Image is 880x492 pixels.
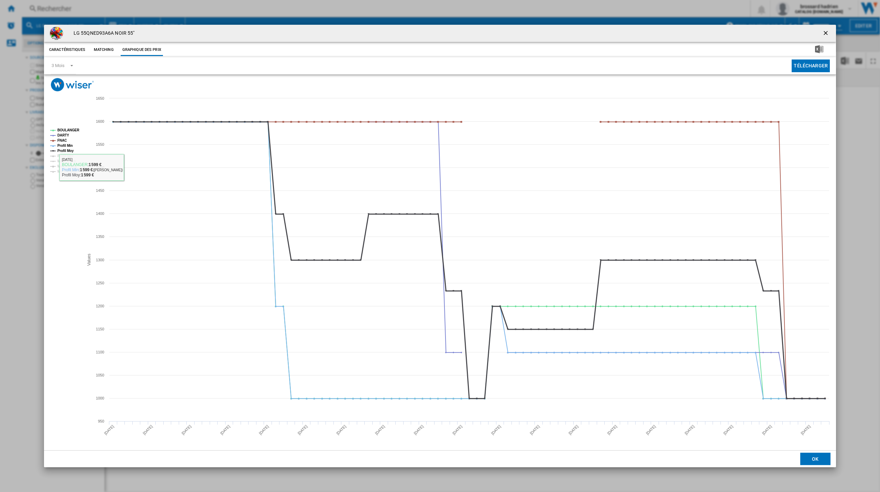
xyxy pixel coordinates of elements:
button: Matching [89,44,119,56]
tspan: Profil Max [57,154,74,158]
tspan: 1350 [96,234,104,239]
tspan: [DATE] [142,424,153,436]
tspan: 1100 [96,350,104,354]
button: OK [800,453,830,465]
tspan: Marché Max [57,170,77,173]
tspan: 1300 [96,258,104,262]
tspan: 1250 [96,281,104,285]
tspan: [DATE] [723,424,734,436]
tspan: 1150 [96,327,104,331]
tspan: [DATE] [684,424,695,436]
tspan: 1500 [96,165,104,170]
tspan: [DATE] [103,424,115,436]
button: Caractéristiques [47,44,87,56]
button: getI18NText('BUTTONS.CLOSE_DIALOG') [819,26,833,40]
md-dialog: Product popup [44,25,836,468]
tspan: 1400 [96,211,104,216]
tspan: Values [87,254,91,266]
tspan: Marché Min [57,159,76,163]
tspan: 1600 [96,119,104,123]
tspan: Profil Min [57,144,73,147]
img: logo_wiser_300x94.png [51,78,94,91]
tspan: 1000 [96,396,104,400]
button: Graphique des prix [121,44,163,56]
tspan: [DATE] [335,424,347,436]
tspan: 1050 [96,373,104,377]
tspan: [DATE] [374,424,386,436]
tspan: [DATE] [297,424,308,436]
tspan: [DATE] [606,424,618,436]
tspan: [DATE] [258,424,269,436]
h4: LG 55QNED93A6A NOIR 55" [70,30,134,37]
tspan: [DATE] [800,424,811,436]
tspan: [DATE] [491,424,502,436]
tspan: [DATE] [219,424,231,436]
tspan: 1650 [96,96,104,100]
div: 3 Mois [52,63,64,68]
tspan: Profil Moy [57,149,74,153]
tspan: [DATE] [645,424,657,436]
tspan: [DATE] [181,424,192,436]
button: Télécharger [792,59,830,72]
ng-md-icon: getI18NText('BUTTONS.CLOSE_DIALOG') [822,30,830,38]
tspan: [DATE] [413,424,424,436]
img: excel-24x24.png [815,45,823,53]
tspan: [DATE] [529,424,540,436]
tspan: DARTY [57,133,69,137]
button: Télécharger au format Excel [804,44,834,56]
tspan: FNAC [57,139,67,142]
tspan: Marché Moy [57,164,77,168]
tspan: 1200 [96,304,104,308]
tspan: 1550 [96,142,104,146]
tspan: 950 [98,419,104,423]
tspan: [DATE] [568,424,579,436]
tspan: 1450 [96,188,104,193]
tspan: [DATE] [452,424,463,436]
tspan: BOULANGER [57,128,79,132]
img: 8806096416099_h_f_l_0 [49,26,63,40]
tspan: [DATE] [761,424,773,436]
